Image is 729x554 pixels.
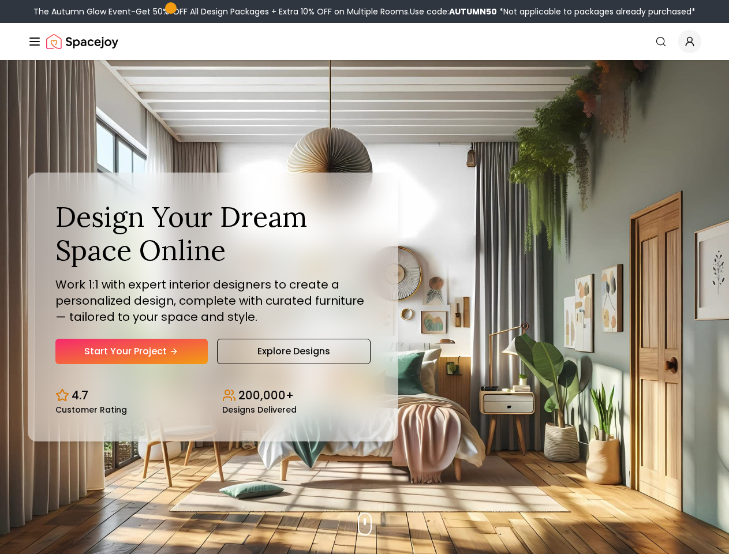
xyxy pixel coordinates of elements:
a: Explore Designs [217,339,371,364]
span: *Not applicable to packages already purchased* [497,6,696,17]
b: AUTUMN50 [449,6,497,17]
p: 200,000+ [238,387,294,403]
a: Spacejoy [46,30,118,53]
div: Design stats [55,378,371,414]
p: Work 1:1 with expert interior designers to create a personalized design, complete with curated fu... [55,276,371,325]
h1: Design Your Dream Space Online [55,200,371,267]
div: The Autumn Glow Event-Get 50% OFF All Design Packages + Extra 10% OFF on Multiple Rooms. [33,6,696,17]
p: 4.7 [72,387,88,403]
small: Customer Rating [55,406,127,414]
small: Designs Delivered [222,406,297,414]
span: Use code: [410,6,497,17]
a: Start Your Project [55,339,208,364]
img: Spacejoy Logo [46,30,118,53]
nav: Global [28,23,701,60]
